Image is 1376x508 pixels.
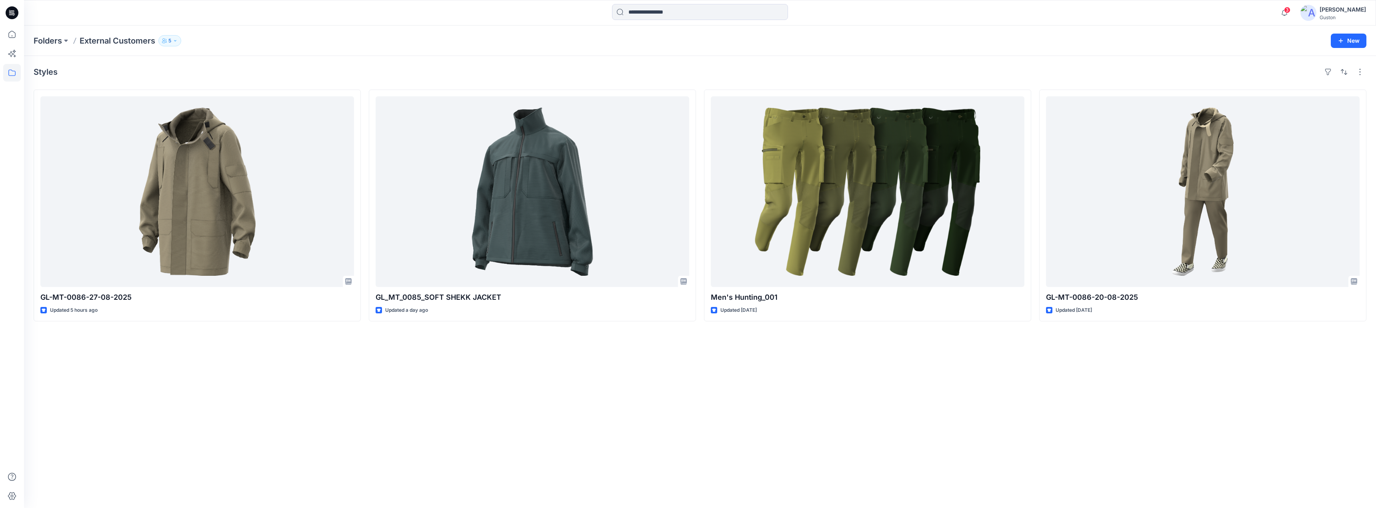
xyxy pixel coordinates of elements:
[1320,5,1366,14] div: [PERSON_NAME]
[1046,292,1360,303] p: GL-MT-0086-20-08-2025
[376,292,689,303] p: GL_MT_0085_SOFT SHEKK JACKET
[1331,34,1366,48] button: New
[1300,5,1316,21] img: avatar
[711,96,1024,287] a: Men's Hunting_001
[34,67,58,77] h4: Styles
[1056,306,1092,315] p: Updated [DATE]
[385,306,428,315] p: Updated a day ago
[40,292,354,303] p: GL-MT-0086-27-08-2025
[1284,7,1290,13] span: 3
[40,96,354,287] a: GL-MT-0086-27-08-2025
[50,306,98,315] p: Updated 5 hours ago
[168,36,171,45] p: 5
[80,35,155,46] p: External Customers
[158,35,181,46] button: 5
[376,96,689,287] a: GL_MT_0085_SOFT SHEKK JACKET
[720,306,757,315] p: Updated [DATE]
[34,35,62,46] a: Folders
[1046,96,1360,287] a: GL-MT-0086-20-08-2025
[711,292,1024,303] p: Men's Hunting_001
[1320,14,1366,20] div: Guston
